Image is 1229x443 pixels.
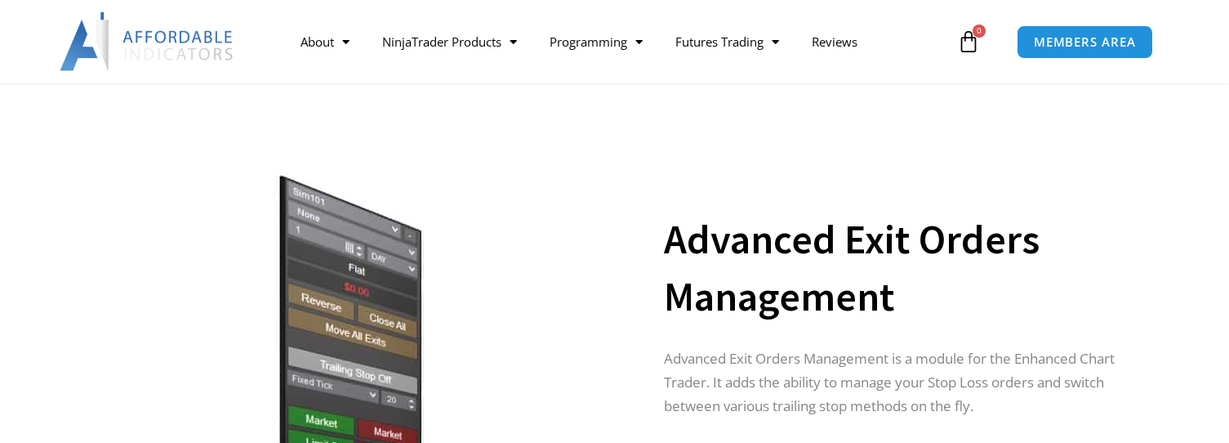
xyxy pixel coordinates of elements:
a: NinjaTrader Products [366,23,533,60]
a: MEMBERS AREA [1017,25,1153,59]
nav: Menu [284,23,953,60]
a: Reviews [795,23,874,60]
a: 0 [933,18,1004,65]
a: Futures Trading [659,23,795,60]
h1: Advanced Exit Orders Management [664,211,1141,325]
img: LogoAI | Affordable Indicators – NinjaTrader [60,12,235,71]
span: 0 [973,25,986,38]
span: MEMBERS AREA [1034,36,1136,48]
p: Advanced Exit Orders Management is a module for the Enhanced Chart Trader. It adds the ability to... [664,347,1141,418]
a: Programming [533,23,659,60]
a: About [284,23,366,60]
